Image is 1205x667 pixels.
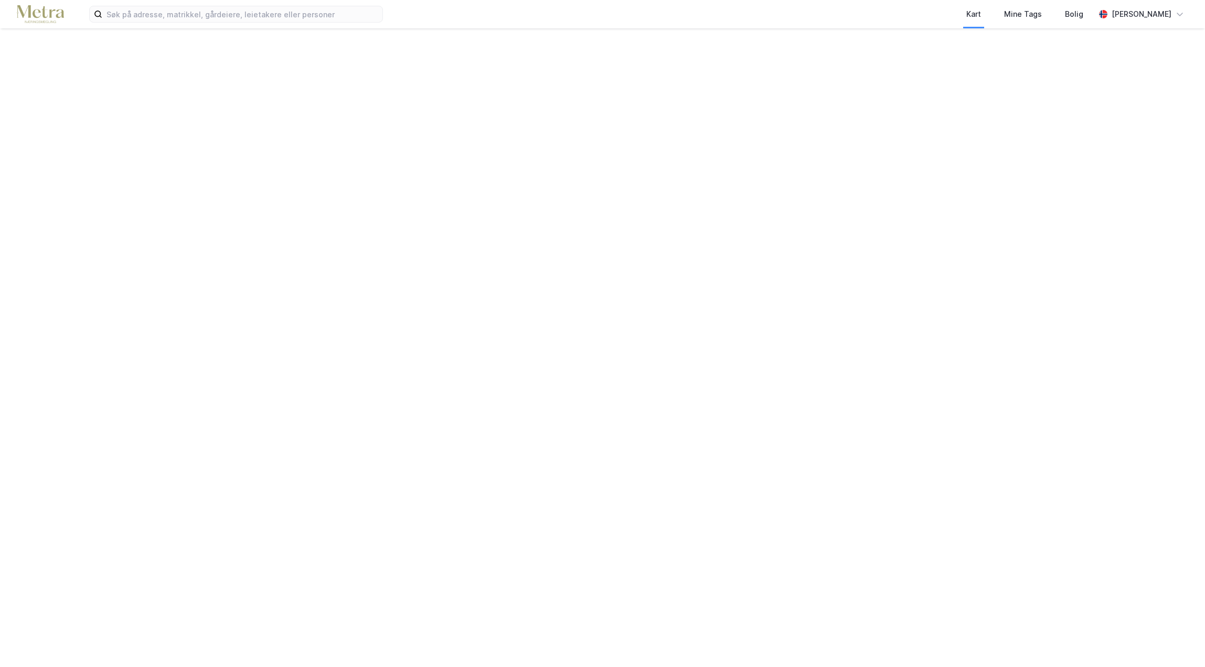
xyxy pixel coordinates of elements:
[1065,8,1083,20] div: Bolig
[17,5,64,24] img: metra-logo.256734c3b2bbffee19d4.png
[1153,617,1205,667] iframe: Chat Widget
[1112,8,1171,20] div: [PERSON_NAME]
[966,8,981,20] div: Kart
[1004,8,1042,20] div: Mine Tags
[102,6,382,22] input: Søk på adresse, matrikkel, gårdeiere, leietakere eller personer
